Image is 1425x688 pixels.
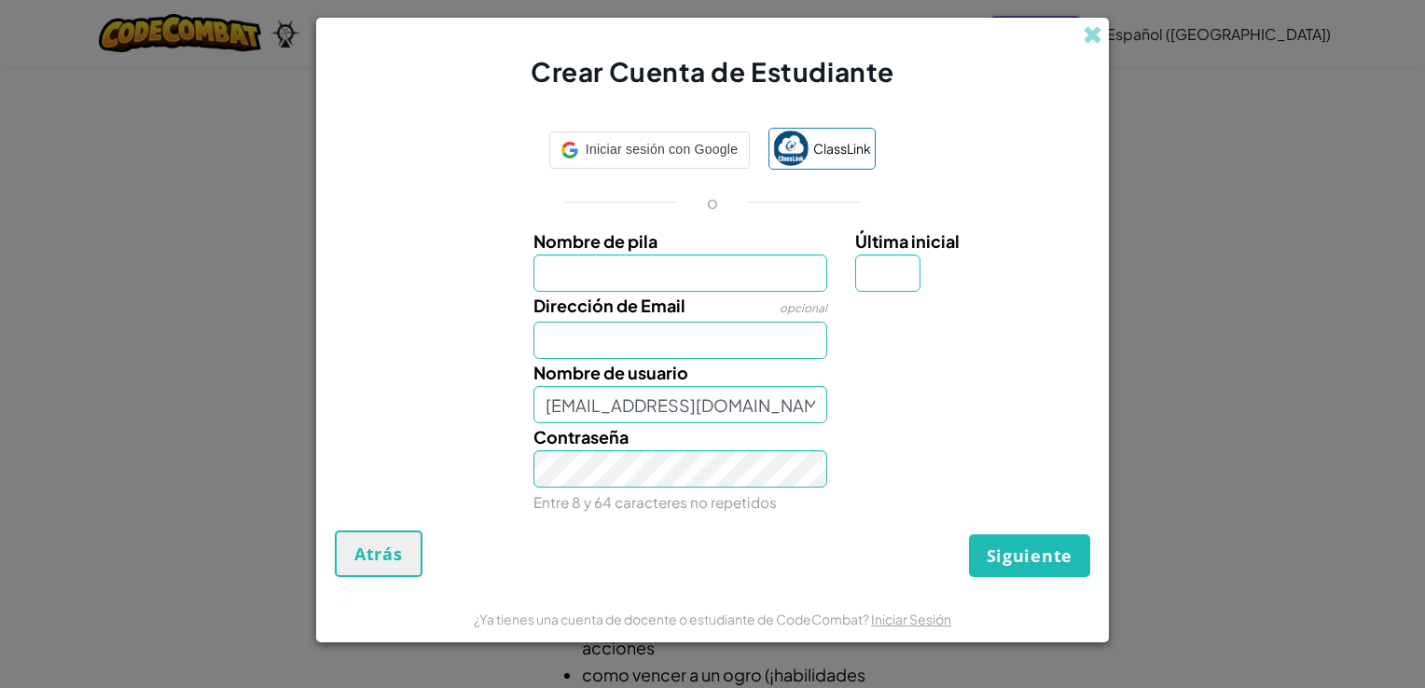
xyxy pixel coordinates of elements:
[533,426,629,447] span: Contraseña
[773,131,809,166] img: classlink-logo-small.png
[780,301,827,315] span: opcional
[335,530,422,577] button: Atrás
[533,230,657,252] span: Nombre de pila
[549,131,750,169] div: Iniciar sesión con Google
[586,136,738,163] span: Iniciar sesión con Google
[474,611,871,627] span: ¿Ya tienes una cuenta de docente o estudiante de CodeCombat?
[855,230,960,252] span: Última inicial
[813,135,871,162] span: ClassLink
[533,362,688,383] span: Nombre de usuario
[533,493,777,511] small: Entre 8 y 64 caracteres no repetidos
[987,544,1072,567] span: Siguiente
[707,191,718,213] p: o
[531,55,894,88] span: Crear Cuenta de Estudiante
[969,534,1090,577] button: Siguiente
[533,295,685,316] span: Dirección de Email
[871,611,951,627] a: Iniciar Sesión
[354,543,403,565] span: Atrás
